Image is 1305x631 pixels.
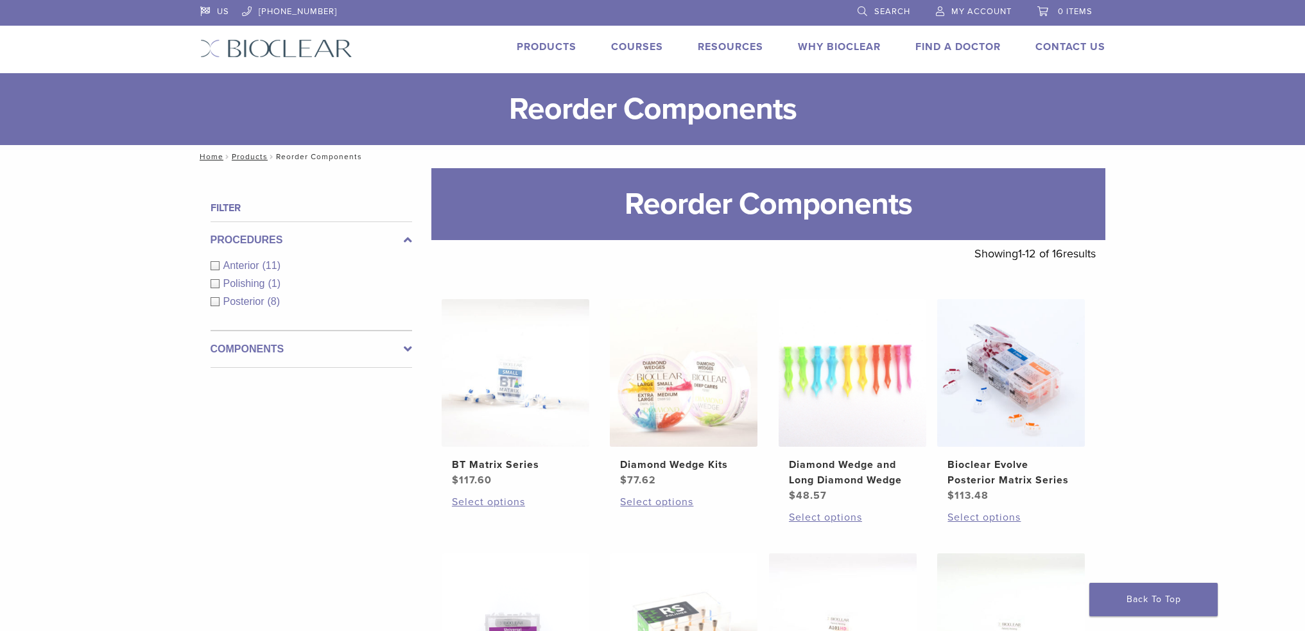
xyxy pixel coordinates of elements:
[947,510,1075,525] a: Select options for “Bioclear Evolve Posterior Matrix Series”
[779,299,926,447] img: Diamond Wedge and Long Diamond Wedge
[789,510,916,525] a: Select options for “Diamond Wedge and Long Diamond Wedge”
[517,40,576,53] a: Products
[191,145,1115,168] nav: Reorder Components
[789,489,827,502] bdi: 48.57
[263,260,281,271] span: (11)
[441,299,591,488] a: BT Matrix SeriesBT Matrix Series $117.60
[431,168,1105,240] h1: Reorder Components
[620,494,747,510] a: Select options for “Diamond Wedge Kits”
[610,299,757,447] img: Diamond Wedge Kits
[951,6,1012,17] span: My Account
[442,299,589,447] img: BT Matrix Series
[196,152,223,161] a: Home
[211,341,412,357] label: Components
[1089,583,1218,616] a: Back To Top
[789,489,796,502] span: $
[452,474,492,487] bdi: 117.60
[974,240,1096,267] p: Showing results
[798,40,881,53] a: Why Bioclear
[937,299,1086,503] a: Bioclear Evolve Posterior Matrix SeriesBioclear Evolve Posterior Matrix Series $113.48
[268,278,281,289] span: (1)
[1058,6,1093,17] span: 0 items
[915,40,1001,53] a: Find A Doctor
[789,457,916,488] h2: Diamond Wedge and Long Diamond Wedge
[609,299,759,488] a: Diamond Wedge KitsDiamond Wedge Kits $77.62
[223,260,263,271] span: Anterior
[452,457,579,472] h2: BT Matrix Series
[223,278,268,289] span: Polishing
[778,299,928,503] a: Diamond Wedge and Long Diamond WedgeDiamond Wedge and Long Diamond Wedge $48.57
[200,39,352,58] img: Bioclear
[232,152,268,161] a: Products
[620,474,656,487] bdi: 77.62
[211,200,412,216] h4: Filter
[223,296,268,307] span: Posterior
[620,474,627,487] span: $
[947,489,989,502] bdi: 113.48
[223,153,232,160] span: /
[268,296,281,307] span: (8)
[698,40,763,53] a: Resources
[874,6,910,17] span: Search
[268,153,276,160] span: /
[1018,246,1063,261] span: 1-12 of 16
[620,457,747,472] h2: Diamond Wedge Kits
[947,457,1075,488] h2: Bioclear Evolve Posterior Matrix Series
[947,489,955,502] span: $
[211,232,412,248] label: Procedures
[611,40,663,53] a: Courses
[1035,40,1105,53] a: Contact Us
[452,494,579,510] a: Select options for “BT Matrix Series”
[452,474,459,487] span: $
[937,299,1085,447] img: Bioclear Evolve Posterior Matrix Series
